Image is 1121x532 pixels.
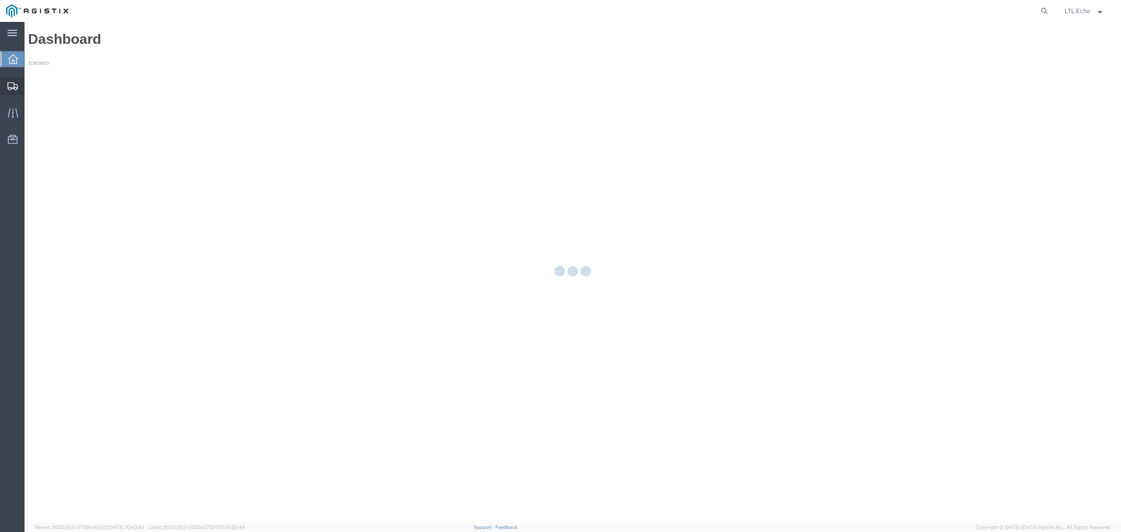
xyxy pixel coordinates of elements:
span: LTL Echo [1065,6,1090,16]
a: Support [474,525,496,530]
span: [DATE] 10:52:44 [209,525,245,530]
h1: Dashboard [4,9,1093,25]
span: Copyright © [DATE]-[DATE] Agistix Inc., All Rights Reserved [976,524,1110,531]
img: logo [6,4,68,18]
span: Client: 2025.20.0-035ba07 [148,525,245,530]
button: Refresh dashboard [4,40,11,43]
button: Add module [11,40,18,43]
a: Feedback [495,525,518,530]
button: LTL Echo [1064,6,1109,16]
button: Manage dashboard [18,40,25,43]
span: [DATE] 10:43:43 [109,525,144,530]
span: Server: 2025.20.0-970904bc0f3 [35,525,144,530]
